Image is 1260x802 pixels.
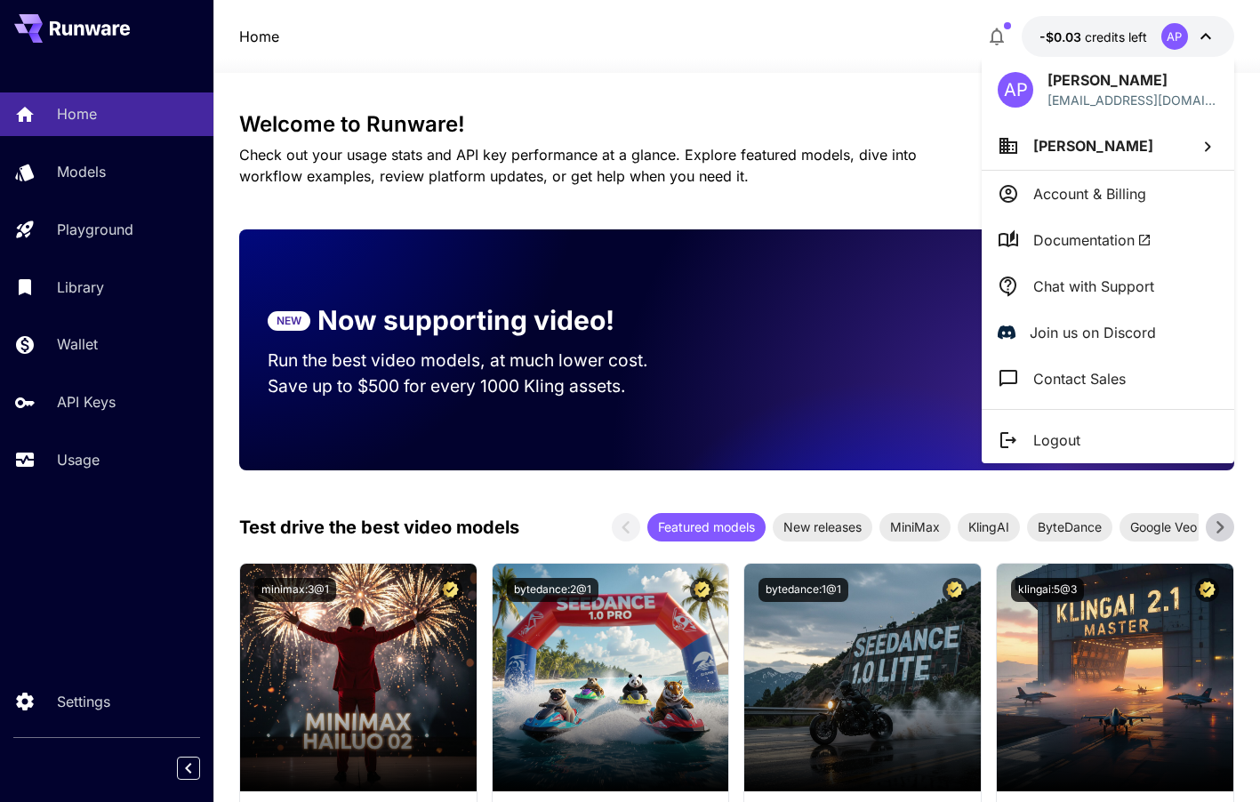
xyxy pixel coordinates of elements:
p: [EMAIL_ADDRESS][DOMAIN_NAME] [1047,91,1218,109]
span: Documentation [1033,229,1152,251]
div: AP [998,72,1033,108]
p: Account & Billing [1033,183,1146,205]
p: Contact Sales [1033,368,1126,389]
div: syntienceapp@gmail.com [1047,91,1218,109]
p: Chat with Support [1033,276,1154,297]
span: [PERSON_NAME] [1033,137,1153,155]
p: [PERSON_NAME] [1047,69,1218,91]
p: Join us on Discord [1030,322,1156,343]
p: Logout [1033,429,1080,451]
button: [PERSON_NAME] [982,122,1234,170]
